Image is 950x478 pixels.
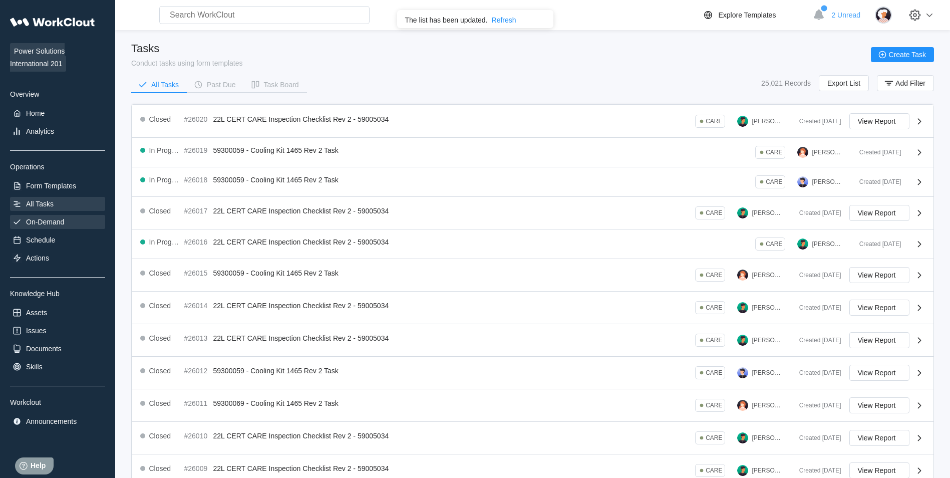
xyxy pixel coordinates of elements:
button: All Tasks [131,77,187,92]
button: Past Due [187,77,244,92]
a: Closed#2601722L CERT CARE Inspection Checklist Rev 2 - 59005034CARE[PERSON_NAME]Created [DATE]Vie... [132,197,933,229]
div: Documents [26,345,62,353]
div: Home [26,109,45,117]
div: In Progress [149,176,180,184]
img: user.png [737,335,748,346]
a: On-Demand [10,215,105,229]
a: Closed#2601159300069 - Cooling Kit 1465 Rev 2 TaskCARE[PERSON_NAME]Created [DATE]View Report [132,389,933,422]
div: Announcements [26,417,77,425]
span: View Report [858,337,896,344]
div: Created [DATE] [791,467,841,474]
span: View Report [858,272,896,279]
img: user.png [737,116,748,127]
a: In Progress#2601622L CERT CARE Inspection Checklist Rev 2 - 59005034CARE[PERSON_NAME]Created [DATE] [132,229,933,259]
div: Created [DATE] [851,149,901,156]
button: View Report [849,267,909,283]
div: In Progress [149,146,180,154]
img: user-2.png [737,270,748,281]
a: Closed#2601559300059 - Cooling Kit 1465 Rev 2 TaskCARE[PERSON_NAME]Created [DATE]View Report [132,259,933,292]
div: #26014 [184,302,209,310]
div: [PERSON_NAME] [752,337,783,344]
button: Export List [819,75,869,91]
div: 25,021 Records [761,79,811,87]
div: #26020 [184,115,209,123]
a: Documents [10,342,105,356]
a: Announcements [10,414,105,428]
div: Created [DATE] [791,337,841,344]
img: user.png [797,238,808,250]
span: 59300069 - Cooling Kit 1465 Rev 2 Task [213,399,339,407]
img: user-2.png [797,147,808,158]
span: 22L CERT CARE Inspection Checklist Rev 2 - 59005034 [213,207,389,215]
div: [PERSON_NAME] [752,369,783,376]
input: Search WorkClout [159,6,370,24]
div: On-Demand [26,218,64,226]
span: View Report [858,118,896,125]
div: Refresh [492,16,516,24]
div: [PERSON_NAME] [752,467,783,474]
div: Created [DATE] [791,209,841,216]
img: user-2.png [737,400,748,411]
div: All Tasks [151,81,179,88]
div: Tasks [131,42,243,55]
span: 2 Unread [831,11,860,19]
a: Form Templates [10,179,105,193]
div: #26011 [184,399,209,407]
a: Actions [10,251,105,265]
div: CARE [706,272,722,279]
div: Past Due [207,81,236,88]
button: View Report [849,205,909,221]
a: In Progress#2601859300059 - Cooling Kit 1465 Rev 2 TaskCARE[PERSON_NAME]Created [DATE] [132,167,933,197]
span: 22L CERT CARE Inspection Checklist Rev 2 - 59005034 [213,334,389,342]
span: View Report [858,369,896,376]
div: #26012 [184,367,209,375]
div: Closed [149,269,171,277]
a: Closed#2601422L CERT CARE Inspection Checklist Rev 2 - 59005034CARE[PERSON_NAME]Created [DATE]Vie... [132,292,933,324]
div: CARE [706,118,722,125]
button: View Report [849,365,909,381]
div: [PERSON_NAME] [812,241,843,248]
div: Created [DATE] [791,402,841,409]
div: Created [DATE] [851,241,901,248]
div: #26017 [184,207,209,215]
a: Closed#2601259300059 - Cooling Kit 1465 Rev 2 TaskCARE[PERSON_NAME]Created [DATE]View Report [132,357,933,389]
button: Add Filter [877,75,934,91]
div: Created [DATE] [791,369,841,376]
div: [PERSON_NAME] [752,434,783,441]
div: Closed [149,115,171,123]
span: Add Filter [895,80,925,87]
div: #26010 [184,432,209,440]
div: Created [DATE] [791,272,841,279]
div: CARE [706,209,722,216]
a: Closed#2602022L CERT CARE Inspection Checklist Rev 2 - 59005034CARE[PERSON_NAME]Created [DATE]Vie... [132,105,933,138]
a: Assets [10,306,105,320]
span: Power Solutions International 201 [10,43,66,72]
div: Created [DATE] [851,178,901,185]
div: Closed [149,464,171,472]
div: Closed [149,367,171,375]
div: CARE [706,304,722,311]
span: View Report [858,304,896,311]
span: 22L CERT CARE Inspection Checklist Rev 2 - 59005034 [213,464,389,472]
div: All Tasks [26,200,54,208]
a: Analytics [10,124,105,138]
div: Schedule [26,236,55,244]
div: Task Board [264,81,299,88]
span: 22L CERT CARE Inspection Checklist Rev 2 - 59005034 [213,432,389,440]
a: Closed#2601322L CERT CARE Inspection Checklist Rev 2 - 59005034CARE[PERSON_NAME]Created [DATE]Vie... [132,324,933,357]
div: Actions [26,254,49,262]
span: 59300059 - Cooling Kit 1465 Rev 2 Task [213,367,339,375]
a: Skills [10,360,105,374]
div: Created [DATE] [791,118,841,125]
img: user.png [737,432,748,443]
div: CARE [766,241,782,248]
div: Closed [149,432,171,440]
span: Create Task [889,51,926,58]
div: CARE [766,149,782,156]
a: Home [10,106,105,120]
img: user.png [737,302,748,313]
div: Created [DATE] [791,434,841,441]
a: All Tasks [10,197,105,211]
img: user-5.png [797,176,808,187]
div: In Progress [149,238,180,246]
